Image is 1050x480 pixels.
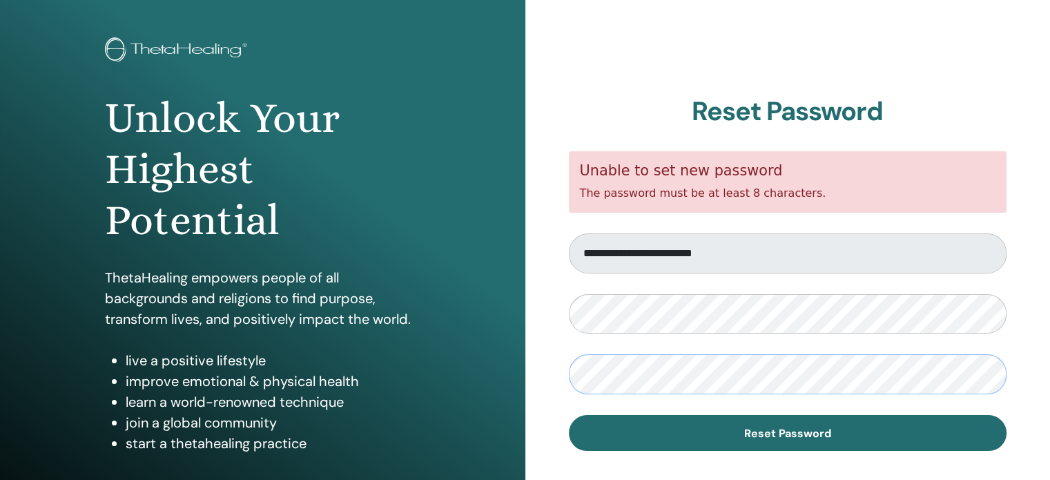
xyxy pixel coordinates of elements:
[126,392,420,412] li: learn a world-renowned technique
[744,426,831,441] span: Reset Password
[126,433,420,454] li: start a thetahealing practice
[569,151,1007,213] div: The password must be at least 8 characters.
[126,412,420,433] li: join a global community
[580,162,996,180] h5: Unable to set new password
[569,96,1007,128] h2: Reset Password
[126,371,420,392] li: improve emotional & physical health
[105,267,420,329] p: ThetaHealing empowers people of all backgrounds and religions to find purpose, transform lives, a...
[105,93,420,247] h1: Unlock Your Highest Potential
[569,415,1007,451] button: Reset Password
[126,350,420,371] li: live a positive lifestyle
